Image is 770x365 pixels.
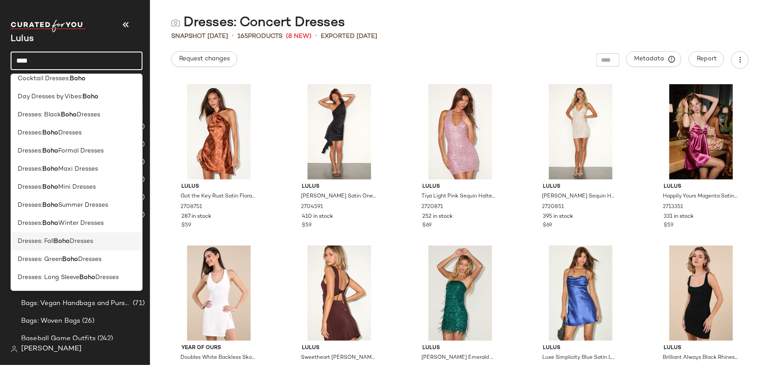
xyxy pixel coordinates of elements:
[295,246,384,341] img: 2711631_07_detail_2025-08-01.jpg
[131,298,145,309] span: (71)
[42,219,58,228] b: Boho
[543,213,574,221] span: 395 in stock
[58,201,108,210] span: Summer Dresses
[11,346,18,353] img: svg%3e
[696,56,717,63] span: Report
[416,246,505,341] img: 2706571_02_front_2025-08-04.jpg
[664,213,694,221] span: 331 in stock
[18,74,70,83] span: Cocktail Dresses:
[95,273,119,282] span: Dresses
[657,84,746,179] img: 12991721_2713351.jpg
[58,146,104,156] span: Formal Dresses
[171,32,228,41] span: Snapshot [DATE]
[416,84,505,179] img: 2720871_01_hero_2025-08-05.jpg
[18,164,42,174] span: Dresses:
[179,56,230,63] span: Request changes
[18,255,62,264] span: Dresses: Green
[232,31,234,41] span: •
[180,203,202,211] span: 2708751
[180,193,255,201] span: Got the Key Rust Satin Floral Jacquard Halter Mini Dress
[77,110,100,119] span: Dresses
[181,222,191,230] span: $59
[18,273,79,282] span: Dresses: Long Sleeve
[58,182,96,192] span: Mini Dresses
[664,222,673,230] span: $59
[171,19,180,27] img: svg%3e
[543,222,552,230] span: $69
[663,203,683,211] span: 2713351
[295,84,384,179] img: 2704591_06_fullbody_2025-08-06.jpg
[237,33,248,40] span: 165
[689,51,724,67] button: Report
[543,183,618,191] span: Lulus
[664,183,739,191] span: Lulus
[663,193,738,201] span: Happily Yours Magenta Satin Skater Mini Dress
[42,182,58,192] b: Boho
[315,31,317,41] span: •
[21,316,80,326] span: Bags: Woven Bags
[18,182,42,192] span: Dresses:
[657,246,746,341] img: 12275701_2554611.jpg
[634,55,674,63] span: Metadata
[18,146,42,156] span: Dresses:
[181,183,256,191] span: Lulus
[302,213,333,221] span: 410 in stock
[422,354,497,362] span: [PERSON_NAME] Emerald Sequin Fringe Strapless Mini Dress
[42,201,58,210] b: Boho
[18,201,42,210] span: Dresses:
[70,74,86,83] b: Boho
[423,213,453,221] span: 252 in stock
[663,354,738,362] span: Brilliant Always Black Rhinestone Backless Mini Dress
[18,92,83,101] span: Day Dresses by Vibes:
[627,51,682,67] button: Metadata
[423,183,498,191] span: Lulus
[536,246,625,341] img: 2698491_02_front_2025-06-10.jpg
[423,344,498,352] span: Lulus
[286,32,312,41] span: (8 New)
[664,344,739,352] span: Lulus
[18,110,61,119] span: Dresses: Black
[83,92,98,101] b: Boho
[79,273,95,282] b: Boho
[54,237,70,246] b: Boho
[42,164,58,174] b: Boho
[542,203,564,211] span: 2720851
[171,51,237,67] button: Request changes
[543,344,618,352] span: Lulus
[181,344,256,352] span: Year Of Ours
[42,146,58,156] b: Boho
[96,334,113,344] span: (242)
[42,128,58,138] b: Boho
[11,34,34,44] span: Current Company Name
[301,193,376,201] span: [PERSON_NAME] Satin One-Shoulder Sash Mini Dress
[11,20,86,32] img: cfy_white_logo.C9jOOHJF.svg
[302,183,377,191] span: Lulus
[58,219,104,228] span: Winter Dresses
[61,110,77,119] b: Boho
[422,193,497,201] span: Tiya Light Pink Sequin Halter Bodycon Mini Dress
[536,84,625,179] img: 2720851_06_fullbody_2025-08-08.jpg
[21,344,82,354] span: [PERSON_NAME]
[18,237,54,246] span: Dresses: Fall
[21,298,131,309] span: Bags: Vegan Handbags and Purses
[542,193,617,201] span: [PERSON_NAME] Sequin Halter Bodycon Mini Dress
[542,354,617,362] span: Luxe Simplicity Blue Satin Lace-Up Mini Dress
[321,32,377,41] p: Exported [DATE]
[58,128,82,138] span: Dresses
[174,246,263,341] img: 12716301_2612431.jpg
[171,14,345,32] div: Dresses: Concert Dresses
[58,164,98,174] span: Maxi Dresses
[181,213,211,221] span: 287 in stock
[18,219,42,228] span: Dresses:
[237,32,282,41] div: Products
[180,354,255,362] span: Doubles White Backless Skort Romper
[80,316,94,326] span: (26)
[302,344,377,352] span: Lulus
[62,255,78,264] b: Boho
[18,128,42,138] span: Dresses:
[174,84,263,179] img: 2708751_01_hero_2025-08-04.jpg
[70,237,93,246] span: Dresses
[302,222,312,230] span: $59
[422,203,443,211] span: 2720871
[21,334,96,344] span: Baseball Game Outfits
